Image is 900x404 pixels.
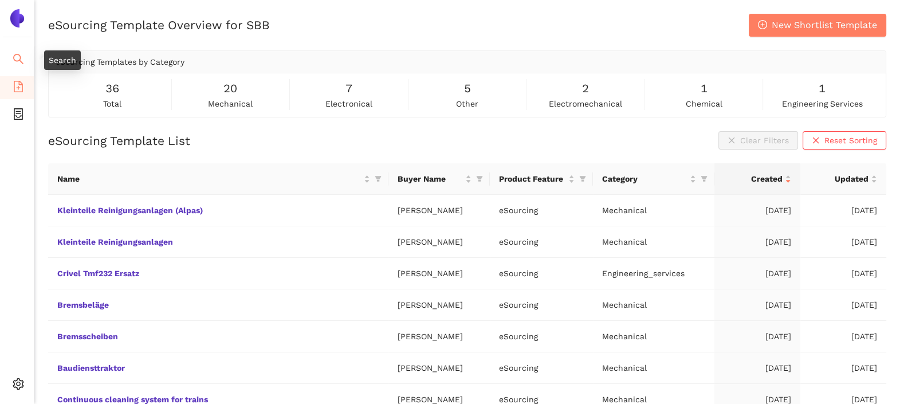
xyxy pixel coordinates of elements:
[464,80,471,97] span: 5
[103,97,121,110] span: total
[456,97,478,110] span: other
[701,175,708,182] span: filter
[824,134,877,147] span: Reset Sorting
[345,80,352,97] span: 7
[388,321,490,352] td: [PERSON_NAME]
[593,289,714,321] td: Mechanical
[13,77,24,100] span: file-add
[819,80,826,97] span: 1
[476,175,483,182] span: filter
[593,321,714,352] td: Mechanical
[490,226,593,258] td: eSourcing
[714,258,800,289] td: [DATE]
[48,163,388,195] th: this column's title is Name,this column is sortable
[490,289,593,321] td: eSourcing
[803,131,886,150] button: closeReset Sorting
[800,226,886,258] td: [DATE]
[8,9,26,28] img: Logo
[398,172,463,185] span: Buyer Name
[800,289,886,321] td: [DATE]
[44,50,81,70] div: Search
[800,352,886,384] td: [DATE]
[372,170,384,187] span: filter
[490,195,593,226] td: eSourcing
[490,258,593,289] td: eSourcing
[593,352,714,384] td: Mechanical
[13,49,24,72] span: search
[686,97,722,110] span: chemical
[593,258,714,289] td: Engineering_services
[13,104,24,127] span: container
[549,97,622,110] span: electromechanical
[602,172,687,185] span: Category
[223,80,237,97] span: 20
[582,80,589,97] span: 2
[375,175,382,182] span: filter
[208,97,253,110] span: mechanical
[388,226,490,258] td: [PERSON_NAME]
[48,132,190,149] h2: eSourcing Template List
[325,97,372,110] span: electronical
[388,163,490,195] th: this column's title is Buyer Name,this column is sortable
[388,289,490,321] td: [PERSON_NAME]
[714,289,800,321] td: [DATE]
[800,258,886,289] td: [DATE]
[579,175,586,182] span: filter
[48,17,270,33] h2: eSourcing Template Overview for SBB
[57,172,361,185] span: Name
[782,97,863,110] span: engineering services
[809,172,868,185] span: Updated
[388,258,490,289] td: [PERSON_NAME]
[388,352,490,384] td: [PERSON_NAME]
[800,195,886,226] td: [DATE]
[499,172,566,185] span: Product Feature
[718,131,798,150] button: closeClear Filters
[714,195,800,226] td: [DATE]
[749,14,886,37] button: plus-circleNew Shortlist Template
[490,163,593,195] th: this column's title is Product Feature,this column is sortable
[577,170,588,187] span: filter
[13,374,24,397] span: setting
[490,352,593,384] td: eSourcing
[758,20,767,31] span: plus-circle
[593,163,714,195] th: this column's title is Category,this column is sortable
[490,321,593,352] td: eSourcing
[105,80,119,97] span: 36
[714,226,800,258] td: [DATE]
[800,321,886,352] td: [DATE]
[593,226,714,258] td: Mechanical
[812,136,820,146] span: close
[800,163,886,195] th: this column's title is Updated,this column is sortable
[388,195,490,226] td: [PERSON_NAME]
[474,170,485,187] span: filter
[772,18,877,32] span: New Shortlist Template
[593,195,714,226] td: Mechanical
[714,321,800,352] td: [DATE]
[698,170,710,187] span: filter
[714,352,800,384] td: [DATE]
[56,57,184,66] span: eSourcing Templates by Category
[724,172,783,185] span: Created
[701,80,708,97] span: 1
